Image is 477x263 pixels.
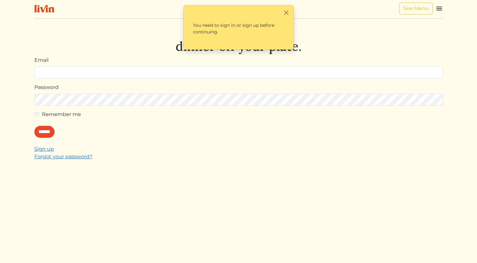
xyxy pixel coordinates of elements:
label: Password [34,84,59,91]
a: Forgot your password? [34,154,92,160]
img: menu_hamburger-cb6d353cf0ecd9f46ceae1c99ecbeb4a00e71ca567a856bd81f57e9d8c17bb26.svg [435,5,443,12]
h1: Let's take dinner off your plate. [34,24,443,54]
img: livin-logo-a0d97d1a881af30f6274990eb6222085a2533c92bbd1e4f22c21b4f0d0e3210c.svg [34,5,54,13]
p: You need to sign in or sign up before continuing. [188,17,290,41]
label: Remember me [42,111,81,118]
a: Sign up [34,146,54,152]
button: Close [283,9,290,16]
a: See Menu [399,3,433,15]
label: Email [34,56,49,64]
